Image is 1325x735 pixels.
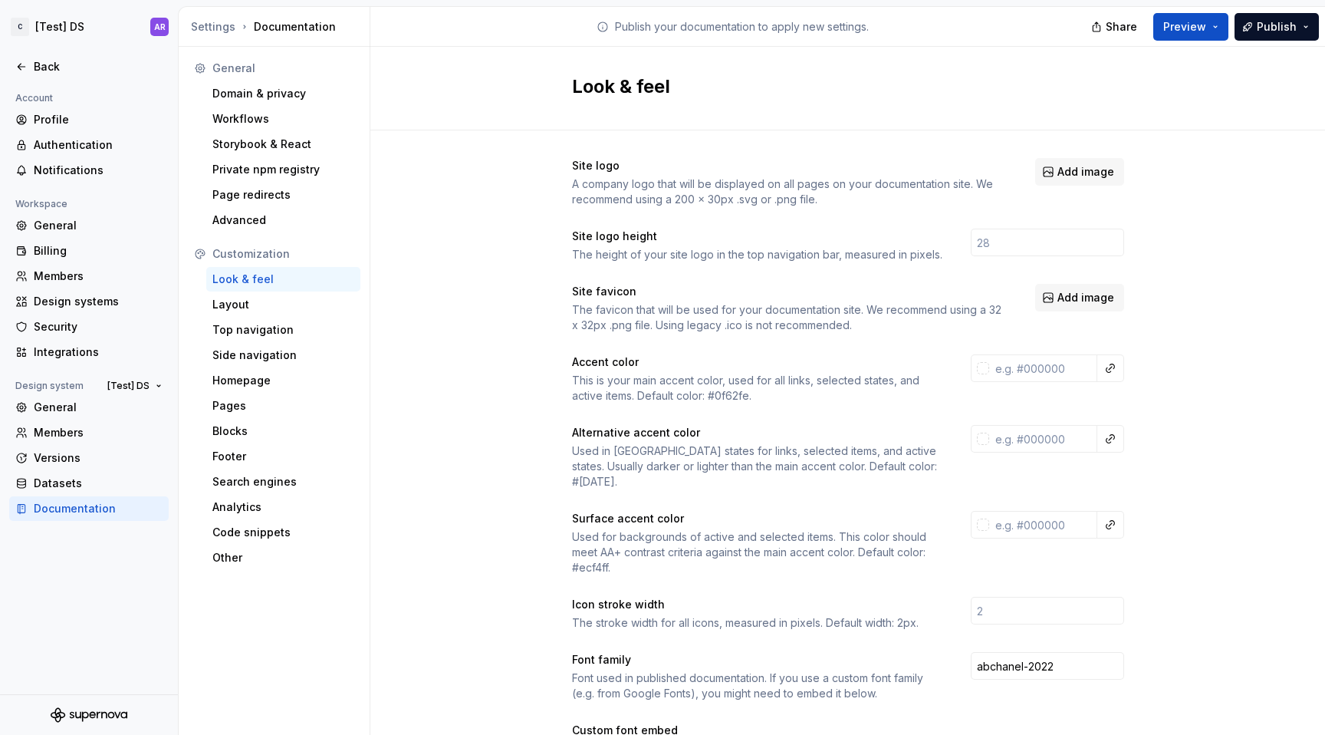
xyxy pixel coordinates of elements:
a: Pages [206,394,360,418]
p: Publish your documentation to apply new settings. [615,19,869,35]
div: Site favicon [572,284,1008,299]
button: Settings [191,19,235,35]
button: Share [1083,13,1147,41]
a: Storybook & React [206,132,360,157]
div: Private npm registry [212,162,354,177]
a: Workflows [206,107,360,131]
div: Storybook & React [212,137,354,152]
div: Layout [212,297,354,312]
a: Side navigation [206,343,360,367]
a: Search engines [206,470,360,494]
a: Page redirects [206,183,360,207]
div: Design systems [34,294,163,309]
div: Code snippets [212,525,354,540]
a: General [9,395,169,420]
div: Billing [34,243,163,259]
div: This is your main accent color, used for all links, selected states, and active items. Default co... [572,373,943,404]
div: Footer [212,449,354,464]
a: Notifications [9,158,169,183]
div: A company logo that will be displayed on all pages on your documentation site. We recommend using... [572,176,1008,207]
h2: Look & feel [572,74,1106,99]
div: The stroke width for all icons, measured in pixels. Default width: 2px. [572,615,943,631]
div: Top navigation [212,322,354,338]
div: Notifications [34,163,163,178]
div: General [34,218,163,233]
button: C[Test] DSAR [3,10,175,44]
a: Code snippets [206,520,360,545]
div: C [11,18,29,36]
div: Search engines [212,474,354,489]
div: Homepage [212,373,354,388]
a: Documentation [9,496,169,521]
div: Workflows [212,111,354,127]
div: The favicon that will be used for your documentation site. We recommend using a 32 x 32px .png fi... [572,302,1008,333]
a: Homepage [206,368,360,393]
input: e.g. #000000 [989,354,1097,382]
span: Publish [1257,19,1297,35]
a: General [9,213,169,238]
a: Look & feel [206,267,360,292]
div: Back [34,59,163,74]
button: Add image [1035,284,1124,311]
div: Documentation [191,19,363,35]
a: Footer [206,444,360,469]
div: Domain & privacy [212,86,354,101]
div: Page redirects [212,187,354,203]
div: Security [34,319,163,335]
div: Integrations [34,344,163,360]
span: Preview [1163,19,1206,35]
div: General [212,61,354,76]
div: Members [34,425,163,440]
a: Layout [206,292,360,317]
div: Surface accent color [572,511,943,526]
div: Icon stroke width [572,597,943,612]
div: Members [34,269,163,284]
button: Add image [1035,158,1124,186]
span: Share [1106,19,1137,35]
div: Pages [212,398,354,414]
a: Analytics [206,495,360,519]
div: Site logo height [572,229,943,244]
a: Versions [9,446,169,470]
a: Profile [9,107,169,132]
div: Analytics [212,499,354,515]
input: Inter, Arial, sans-serif [971,652,1124,680]
div: Accent color [572,354,943,370]
a: Advanced [206,208,360,232]
div: Versions [34,450,163,466]
div: Side navigation [212,348,354,363]
div: The height of your site logo in the top navigation bar, measured in pixels. [572,247,943,262]
button: Preview [1153,13,1228,41]
div: Blocks [212,424,354,439]
div: Used for backgrounds of active and selected items. This color should meet AA+ contrast criteria a... [572,529,943,575]
button: Publish [1235,13,1319,41]
div: Profile [34,112,163,127]
a: Members [9,264,169,288]
input: 2 [971,597,1124,625]
div: AR [154,21,166,33]
a: Top navigation [206,318,360,342]
span: Add image [1057,290,1114,305]
a: Other [206,545,360,570]
div: Datasets [34,476,163,491]
div: Font used in published documentation. If you use a custom font family (e.g. from Google Fonts), y... [572,671,943,701]
div: Other [212,550,354,565]
a: Back [9,54,169,79]
a: Security [9,315,169,339]
div: Customization [212,246,354,262]
input: 28 [971,229,1124,256]
div: Documentation [34,501,163,516]
svg: Supernova Logo [51,707,127,723]
a: Billing [9,239,169,263]
a: Authentication [9,133,169,157]
div: Authentication [34,137,163,153]
div: Font family [572,652,943,667]
div: Account [9,89,59,107]
div: [Test] DS [35,19,84,35]
div: Advanced [212,213,354,228]
a: Design systems [9,289,169,314]
div: Site logo [572,158,1008,173]
input: e.g. #000000 [989,425,1097,453]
